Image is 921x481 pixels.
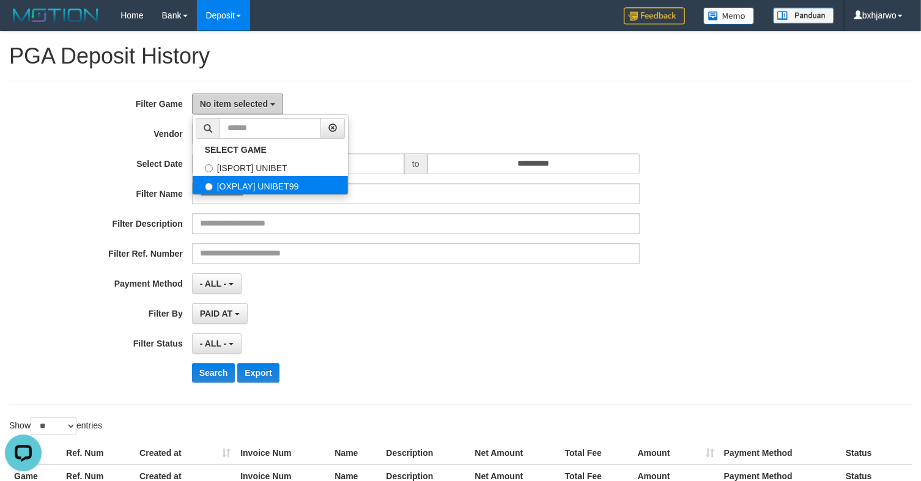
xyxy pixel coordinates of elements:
button: PAID AT [192,303,248,324]
span: - ALL - [200,279,227,288]
label: [OXPLAY] UNIBET99 [193,176,348,194]
input: [OXPLAY] UNIBET99 [205,183,213,191]
th: Name [330,442,381,464]
span: PAID AT [200,309,232,318]
button: Export [237,363,279,383]
button: - ALL - [192,333,242,354]
a: SELECT GAME [193,142,348,158]
th: Description [381,442,470,464]
th: Net Amount [470,442,560,464]
b: SELECT GAME [205,145,267,155]
button: No item selected [192,94,283,114]
span: - ALL - [200,339,227,348]
select: Showentries [31,417,76,435]
span: to [404,153,427,174]
img: Feedback.jpg [624,7,685,24]
th: Total Fee [560,442,633,464]
th: Status [841,442,912,464]
img: Button%20Memo.svg [703,7,755,24]
th: Amount [633,442,719,464]
h1: PGA Deposit History [9,44,912,68]
th: Invoice Num [235,442,330,464]
span: No item selected [200,99,268,109]
input: [ISPORT] UNIBET [205,164,213,172]
img: MOTION_logo.png [9,6,102,24]
th: Created at [135,442,235,464]
th: Payment Method [719,442,841,464]
button: Search [192,363,235,383]
button: Open LiveChat chat widget [5,5,42,42]
th: Ref. Num [61,442,135,464]
label: [ISPORT] UNIBET [193,158,348,176]
label: Show entries [9,417,102,435]
button: - ALL - [192,273,242,294]
img: panduan.png [773,7,834,24]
